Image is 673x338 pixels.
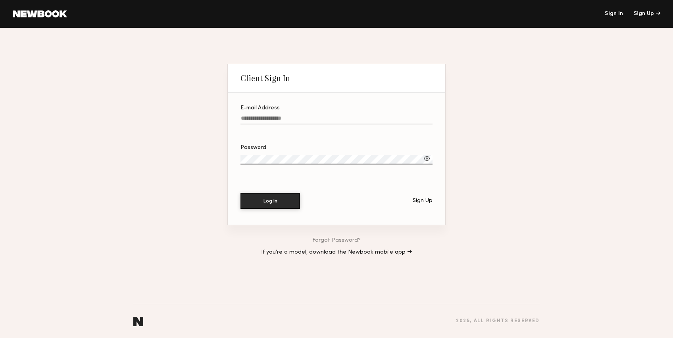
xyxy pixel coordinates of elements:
a: Forgot Password? [312,238,361,243]
input: E-mail Address [240,115,433,124]
div: Sign Up [413,198,433,204]
input: Password [240,155,433,165]
div: Client Sign In [240,73,290,83]
a: If you’re a model, download the Newbook mobile app → [261,250,412,255]
div: Password [240,145,433,151]
div: Sign Up [634,11,660,17]
div: E-mail Address [240,105,433,111]
button: Log In [240,193,300,209]
a: Sign In [605,11,623,17]
div: 2025 , all rights reserved [456,319,540,324]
